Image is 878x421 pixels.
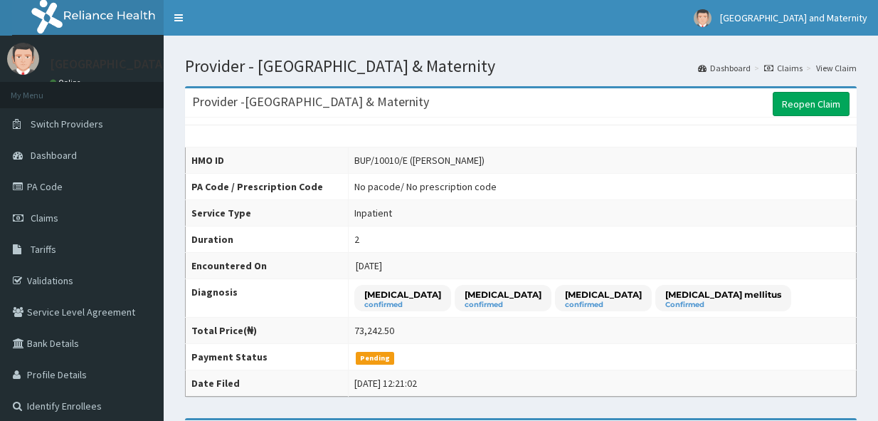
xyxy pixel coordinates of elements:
[720,11,867,24] span: [GEOGRAPHIC_DATA] and Maternity
[773,92,850,116] a: Reopen Claim
[31,212,58,224] span: Claims
[31,243,56,256] span: Tariffs
[364,289,441,301] p: [MEDICAL_DATA]
[186,253,349,279] th: Encountered On
[354,323,394,338] div: 73,242.50
[186,370,349,397] th: Date Filed
[31,149,77,162] span: Dashboard
[364,301,441,308] small: confirmed
[186,200,349,227] th: Service Type
[354,153,485,167] div: BUP/10010/E ([PERSON_NAME])
[7,43,39,75] img: User Image
[186,174,349,200] th: PA Code / Prescription Code
[465,289,541,301] p: [MEDICAL_DATA]
[186,147,349,174] th: HMO ID
[186,318,349,344] th: Total Price(₦)
[565,289,642,301] p: [MEDICAL_DATA]
[465,301,541,308] small: confirmed
[354,180,497,194] div: No pacode / No prescription code
[50,58,248,71] p: [GEOGRAPHIC_DATA] and Maternity
[694,9,712,27] img: User Image
[192,95,429,108] h3: Provider - [GEOGRAPHIC_DATA] & Maternity
[31,118,103,130] span: Switch Providers
[354,376,417,390] div: [DATE] 12:21:02
[816,62,857,74] a: View Claim
[186,279,349,318] th: Diagnosis
[356,259,382,272] span: [DATE]
[354,206,392,220] div: Inpatient
[764,62,803,74] a: Claims
[354,232,359,246] div: 2
[665,289,781,301] p: [MEDICAL_DATA] mellitus
[186,227,349,253] th: Duration
[185,57,857,76] h1: Provider - [GEOGRAPHIC_DATA] & Maternity
[186,344,349,370] th: Payment Status
[50,78,84,88] a: Online
[665,301,781,308] small: Confirmed
[356,352,395,365] span: Pending
[698,62,751,74] a: Dashboard
[565,301,642,308] small: confirmed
